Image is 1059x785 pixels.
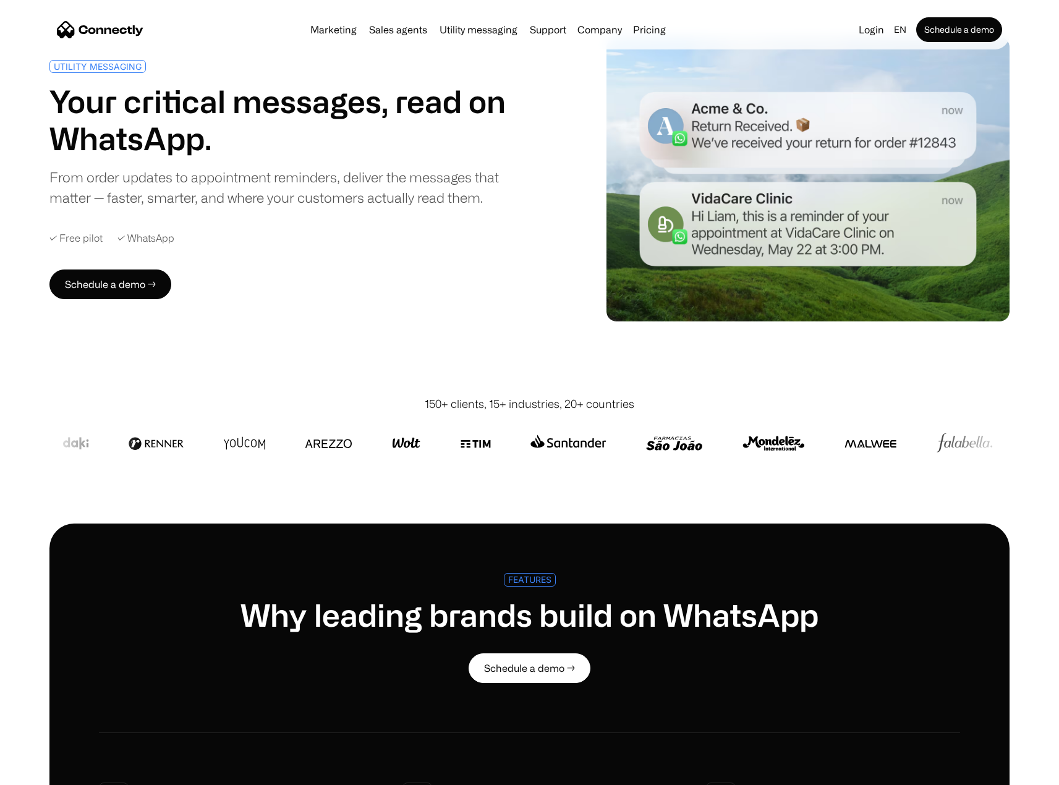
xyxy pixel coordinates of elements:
[49,83,524,157] h1: Your critical messages, read on WhatsApp.
[916,17,1002,42] a: Schedule a demo
[49,232,103,244] div: ✓ Free pilot
[49,269,171,299] a: Schedule a demo →
[12,762,74,781] aside: Language selected: English
[305,25,362,35] a: Marketing
[889,21,914,38] div: en
[364,25,432,35] a: Sales agents
[425,396,634,412] div: 150+ clients, 15+ industries, 20+ countries
[25,763,74,781] ul: Language list
[628,25,671,35] a: Pricing
[117,232,174,244] div: ✓ WhatsApp
[240,596,819,634] h1: Why leading brands build on WhatsApp
[894,21,906,38] div: en
[508,575,551,584] div: FEATURES
[469,653,590,683] a: Schedule a demo →
[574,21,626,38] div: Company
[854,21,889,38] a: Login
[577,21,622,38] div: Company
[435,25,522,35] a: Utility messaging
[54,62,142,71] div: UTILITY MESSAGING
[525,25,571,35] a: Support
[57,20,143,39] a: home
[49,167,524,208] div: From order updates to appointment reminders, deliver the messages that matter — faster, smarter, ...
